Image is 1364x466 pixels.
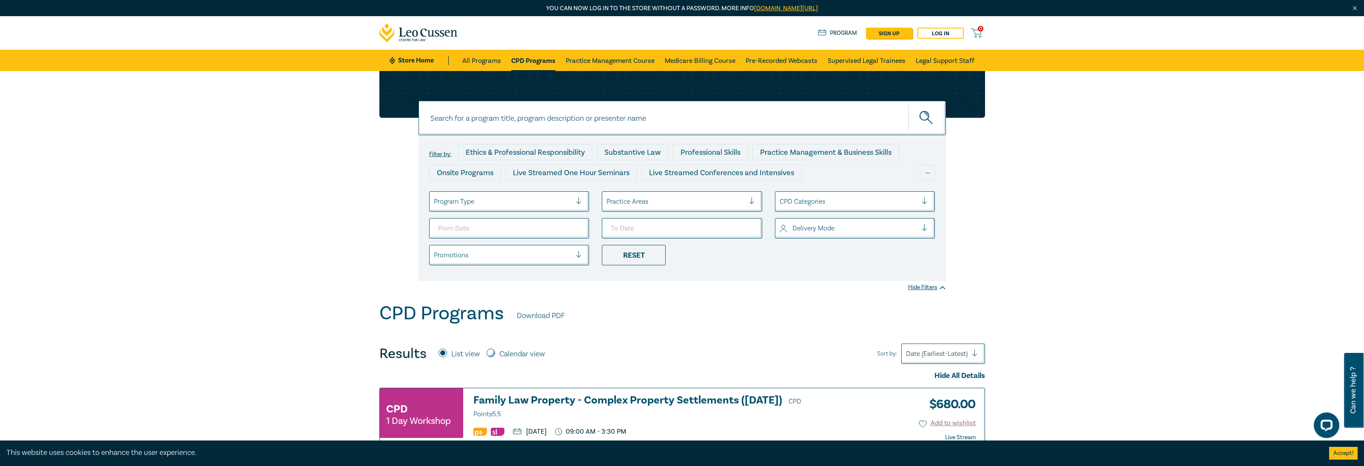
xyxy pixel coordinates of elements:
button: Accept cookies [1329,447,1358,460]
input: select [434,197,436,206]
div: Onsite Programs [429,165,501,181]
div: 10 CPD Point Packages [670,185,763,201]
p: You can now log in to the store without a password. More info [379,4,985,13]
input: From Date [429,218,589,239]
a: Practice Management Course [566,50,655,71]
img: Professional Skills [473,428,487,436]
div: This website uses cookies to enhance the user experience. [6,447,1316,458]
input: Sort by [906,349,908,358]
input: select [434,250,436,260]
a: Download PDF [517,310,565,321]
a: Family Law Property - Complex Property Settlements ([DATE]) CPD Points5.5 [473,395,823,420]
small: 1 Day Workshop [386,417,451,425]
div: National Programs [768,185,846,201]
div: Hide Filters [908,283,946,292]
p: [DATE] [513,428,547,435]
label: Calendar view [499,349,545,360]
input: Search for a program title, program description or presenter name [419,101,946,135]
button: Add to wishlist [919,418,976,428]
div: Substantive Law [597,144,669,160]
img: Close [1351,5,1358,12]
label: List view [451,349,480,360]
div: Live Streamed Conferences and Intensives [641,165,802,181]
span: Can we help ? [1349,358,1357,423]
a: CPD Programs [511,50,555,71]
a: Pre-Recorded Webcasts [746,50,817,71]
input: select [780,197,781,206]
div: Ethics & Professional Responsibility [458,144,592,160]
div: Hide All Details [379,370,985,381]
p: 09:00 AM - 3:30 PM [555,428,626,436]
h3: CPD [386,401,407,417]
strong: Live Stream [945,434,976,441]
div: ... [920,165,935,181]
div: Pre-Recorded Webcasts [568,185,666,201]
input: To Date [602,218,762,239]
a: sign up [866,28,912,39]
span: 0 [978,26,983,31]
a: Program [818,28,857,38]
h3: $ 680.00 [923,395,976,414]
label: Filter by: [429,151,451,158]
a: All Programs [462,50,501,71]
div: Live Streamed Practical Workshops [429,185,564,201]
a: Store Home [390,56,449,65]
input: select [607,197,608,206]
div: Reset [602,245,666,265]
span: Sort by: [877,349,897,358]
img: Substantive Law [491,428,504,436]
h3: Family Law Property - Complex Property Settlements ([DATE]) [473,395,823,420]
a: Supervised Legal Trainees [828,50,906,71]
div: Professional Skills [673,144,748,160]
div: Live Streamed One Hour Seminars [505,165,637,181]
a: Log in [917,28,964,39]
a: Medicare Billing Course [665,50,735,71]
a: [DOMAIN_NAME][URL] [754,4,818,12]
input: select [780,224,781,233]
h4: Results [379,345,427,362]
div: Practice Management & Business Skills [752,144,899,160]
iframe: LiveChat chat widget [1307,409,1343,445]
h1: CPD Programs [379,302,504,324]
a: Legal Support Staff [916,50,974,71]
